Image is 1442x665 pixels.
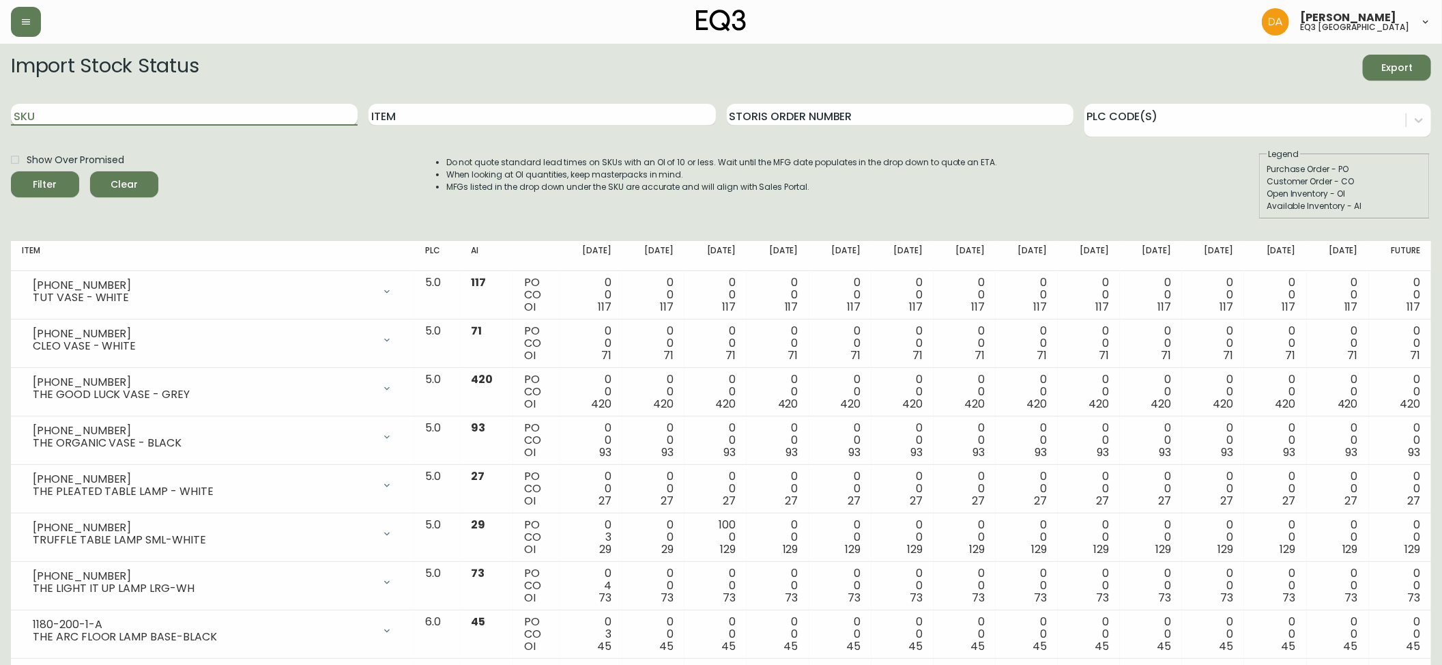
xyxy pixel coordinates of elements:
[786,444,798,460] span: 93
[414,610,460,659] td: 6.0
[969,541,985,557] span: 129
[944,567,985,604] div: 0 0
[1159,444,1171,460] span: 93
[975,348,985,363] span: 71
[1267,200,1422,212] div: Available Inventory - AI
[414,465,460,513] td: 5.0
[1069,616,1109,653] div: 0 0
[633,470,674,507] div: 0 0
[633,325,674,362] div: 0 0
[471,565,485,581] span: 73
[33,473,373,485] div: [PHONE_NUMBER]
[696,10,747,31] img: logo
[33,631,373,643] div: THE ARC FLOOR LAMP BASE-BLACK
[524,348,536,363] span: OI
[471,517,485,533] span: 29
[1255,277,1295,313] div: 0 0
[758,277,798,313] div: 0 0
[101,176,147,193] span: Clear
[1131,616,1171,653] div: 0 0
[1007,325,1047,362] div: 0 0
[1131,277,1171,313] div: 0 0
[653,396,674,412] span: 420
[944,373,985,410] div: 0 0
[1407,299,1420,315] span: 117
[785,493,798,509] span: 27
[944,616,985,653] div: 0 0
[571,277,611,313] div: 0 0
[1369,241,1431,271] th: Future
[820,567,861,604] div: 0 0
[783,541,798,557] span: 129
[1193,567,1233,604] div: 0 0
[1095,299,1109,315] span: 117
[571,616,611,653] div: 0 3
[1318,519,1358,556] div: 0 0
[33,176,57,193] div: Filter
[809,241,871,271] th: [DATE]
[1007,519,1047,556] div: 0 0
[33,279,373,292] div: [PHONE_NUMBER]
[1344,299,1358,315] span: 117
[758,325,798,362] div: 0 0
[33,425,373,437] div: [PHONE_NUMBER]
[660,299,674,315] span: 117
[695,422,736,459] div: 0 0
[1093,541,1109,557] span: 129
[848,444,861,460] span: 93
[1318,325,1358,362] div: 0 0
[571,422,611,459] div: 0 0
[633,519,674,556] div: 0 0
[1267,148,1300,160] legend: Legend
[1131,373,1171,410] div: 0 0
[1255,422,1295,459] div: 0 0
[820,470,861,507] div: 0 0
[1033,299,1047,315] span: 117
[571,373,611,410] div: 0 0
[1007,373,1047,410] div: 0 0
[524,444,536,460] span: OI
[622,241,684,271] th: [DATE]
[1318,373,1358,410] div: 0 0
[1193,277,1233,313] div: 0 0
[1069,422,1109,459] div: 0 0
[695,567,736,604] div: 0 0
[524,616,549,653] div: PO CO
[758,567,798,604] div: 0 0
[1404,541,1420,557] span: 129
[1158,493,1171,509] span: 27
[944,470,985,507] div: 0 0
[1131,470,1171,507] div: 0 0
[882,373,923,410] div: 0 0
[1318,567,1358,604] div: 0 0
[1380,567,1420,604] div: 0 0
[1069,567,1109,604] div: 0 0
[599,541,611,557] span: 29
[599,590,611,606] span: 73
[524,299,536,315] span: OI
[1346,444,1358,460] span: 93
[1131,567,1171,604] div: 0 0
[695,519,736,556] div: 100 0
[1342,541,1358,557] span: 129
[591,396,611,412] span: 420
[33,376,373,388] div: [PHONE_NUMBER]
[972,590,985,606] span: 73
[1380,470,1420,507] div: 0 0
[695,277,736,313] div: 0 0
[944,277,985,313] div: 0 0
[848,493,861,509] span: 27
[446,181,998,193] li: MFGs listed in the drop down under the SKU are accurate and will align with Sales Portal.
[758,616,798,653] div: 0 0
[747,241,809,271] th: [DATE]
[27,153,124,167] span: Show Over Promised
[1221,590,1234,606] span: 73
[1088,396,1109,412] span: 420
[22,277,403,307] div: [PHONE_NUMBER]TUT VASE - WHITE
[661,493,674,509] span: 27
[1007,616,1047,653] div: 0 0
[524,590,536,606] span: OI
[820,422,861,459] div: 0 0
[633,616,674,653] div: 0 0
[1157,299,1171,315] span: 117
